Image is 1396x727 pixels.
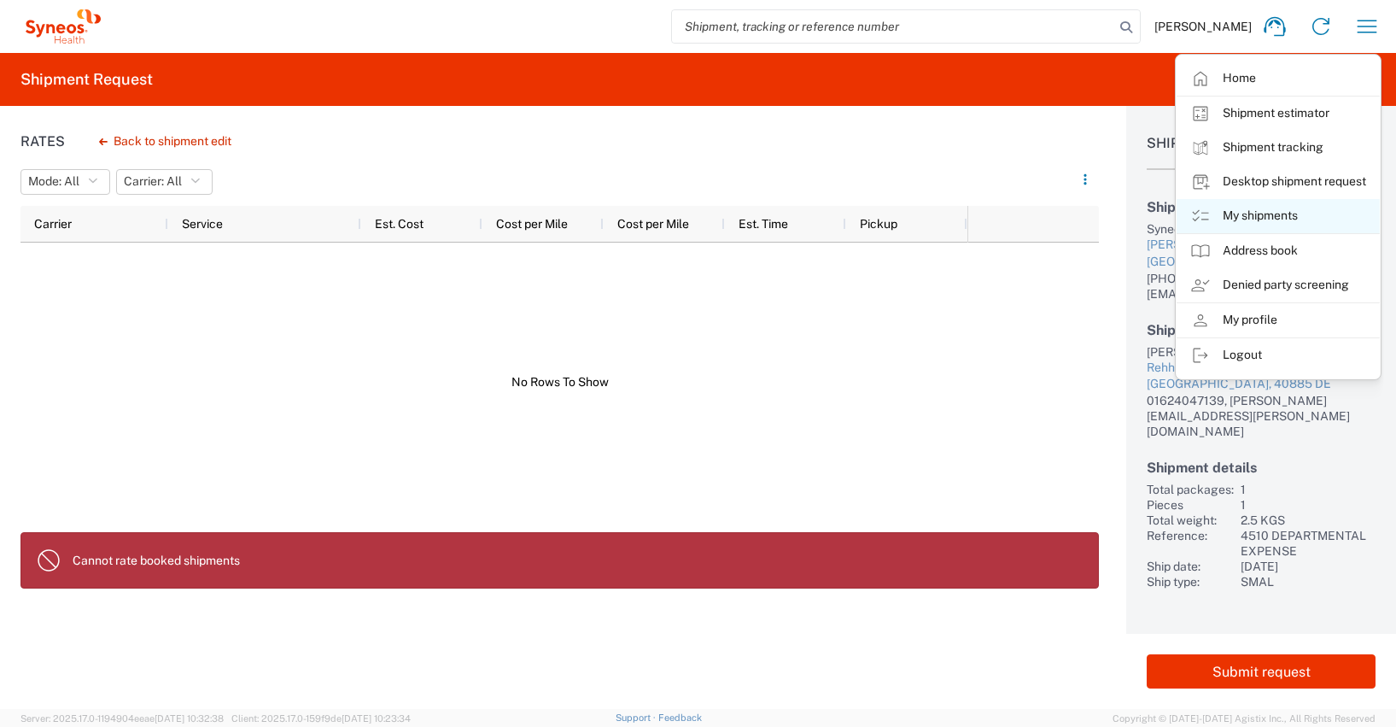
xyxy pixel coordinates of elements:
[1147,360,1376,377] div: Rehhecke 102
[1241,528,1376,559] div: 4510 DEPARTMENTAL EXPENSE
[1147,654,1376,689] button: Submit request
[1147,360,1376,393] a: Rehhecke 102[GEOGRAPHIC_DATA], 40885 DE
[1147,237,1376,254] div: [PERSON_NAME]-Ring 6
[116,169,213,195] button: Carrier: All
[20,69,153,90] h2: Shipment Request
[672,10,1114,43] input: Shipment, tracking or reference number
[124,173,182,190] span: Carrier: All
[616,712,658,723] a: Support
[1147,221,1376,237] div: Syneos Health ([PERSON_NAME])
[860,217,897,231] span: Pickup
[155,713,224,724] span: [DATE] 10:32:38
[1177,165,1380,199] a: Desktop shipment request
[1177,303,1380,337] a: My profile
[1177,268,1380,302] a: Denied party screening
[1241,482,1376,497] div: 1
[20,713,224,724] span: Server: 2025.17.0-1194904eeae
[1147,497,1234,513] div: Pieces
[1147,199,1376,215] h2: Ship from
[1177,199,1380,233] a: My shipments
[1147,574,1234,589] div: Ship type:
[739,217,788,231] span: Est. Time
[1177,131,1380,165] a: Shipment tracking
[1241,574,1376,589] div: SMAL
[617,217,689,231] span: Cost per Mile
[20,169,110,195] button: Mode: All
[1147,482,1234,497] div: Total packages:
[1147,513,1234,528] div: Total weight:
[342,713,411,724] span: [DATE] 10:23:34
[1177,62,1380,96] a: Home
[1147,322,1376,338] h2: Ship to
[20,133,65,150] h1: Rates
[1241,559,1376,574] div: [DATE]
[1147,559,1234,574] div: Ship date:
[1177,97,1380,131] a: Shipment estimator
[28,173,79,190] span: Mode: All
[1154,19,1252,34] span: [PERSON_NAME]
[1241,497,1376,513] div: 1
[1147,135,1376,170] h1: Shipment Information
[1241,513,1376,528] div: 2.5 KGS
[496,217,568,231] span: Cost per Mile
[73,553,1084,568] p: Cannot rate booked shipments
[182,217,223,231] span: Service
[658,712,702,723] a: Feedback
[1177,234,1380,268] a: Address book
[1147,460,1376,476] h2: Shipment details
[1147,271,1376,302] div: [PHONE_NUMBER], [PERSON_NAME][EMAIL_ADDRESS][DOMAIN_NAME]
[375,217,423,231] span: Est. Cost
[1113,711,1376,726] span: Copyright © [DATE]-[DATE] Agistix Inc., All Rights Reserved
[1147,237,1376,270] a: [PERSON_NAME]-Ring 6[GEOGRAPHIC_DATA], 81929 DE
[1147,254,1376,271] div: [GEOGRAPHIC_DATA], 81929 DE
[1147,393,1376,439] div: 01624047139, [PERSON_NAME][EMAIL_ADDRESS][PERSON_NAME][DOMAIN_NAME]
[1147,528,1234,559] div: Reference:
[1147,376,1376,393] div: [GEOGRAPHIC_DATA], 40885 DE
[231,713,411,724] span: Client: 2025.17.0-159f9de
[1177,338,1380,372] a: Logout
[1147,344,1376,360] div: [PERSON_NAME] ([PERSON_NAME])
[85,126,245,156] button: Back to shipment edit
[34,217,72,231] span: Carrier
